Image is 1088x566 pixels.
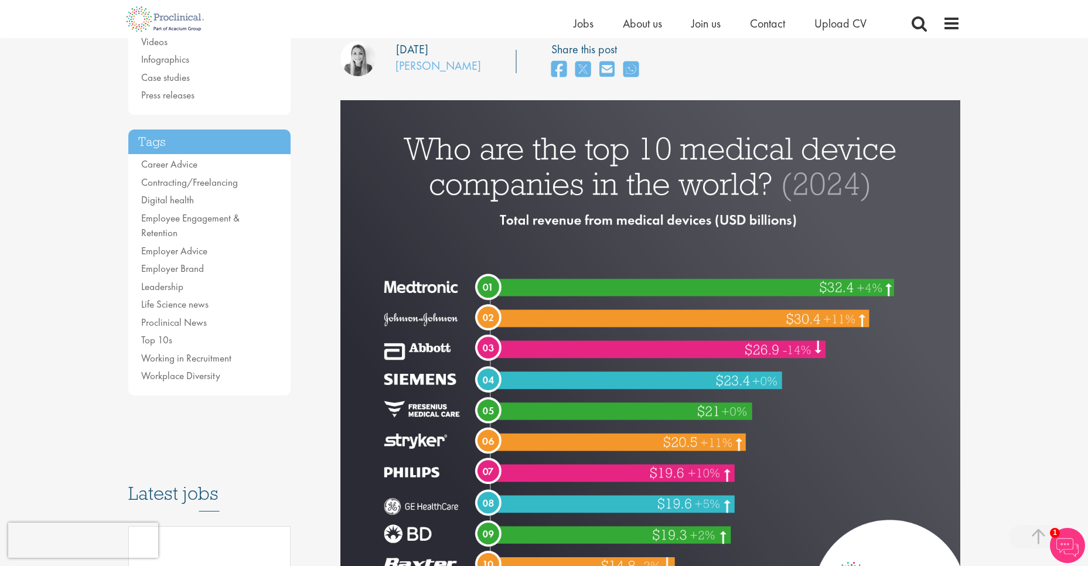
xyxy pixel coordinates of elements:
a: Join us [691,16,721,31]
a: Workplace Diversity [141,369,220,382]
a: Press releases [141,88,195,101]
img: Hannah Burke [340,41,376,76]
a: share on twitter [575,57,591,83]
a: Infographics [141,53,189,66]
div: [DATE] [396,41,428,58]
a: Career Advice [141,158,197,171]
a: Digital health [141,193,194,206]
a: Employee Engagement & Retention [141,212,240,240]
a: share on whats app [623,57,639,83]
span: 1 [1050,528,1060,538]
h3: Tags [128,129,291,155]
a: Videos [141,35,168,48]
a: About us [623,16,662,31]
a: share on email [599,57,615,83]
iframe: reCAPTCHA [8,523,158,558]
a: [PERSON_NAME] [395,58,481,73]
a: Top 10s [141,333,172,346]
a: Leadership [141,280,183,293]
a: Life Science news [141,298,209,311]
a: Case studies [141,71,190,84]
a: Contact [750,16,785,31]
a: share on facebook [551,57,567,83]
a: Employer Brand [141,262,204,275]
label: Share this post [551,41,644,58]
img: Chatbot [1050,528,1085,563]
a: Jobs [574,16,594,31]
a: Proclinical News [141,316,207,329]
a: Contracting/Freelancing [141,176,238,189]
h3: Latest jobs [128,454,291,512]
a: Employer Advice [141,244,207,257]
a: Working in Recruitment [141,352,231,364]
a: Upload CV [814,16,867,31]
